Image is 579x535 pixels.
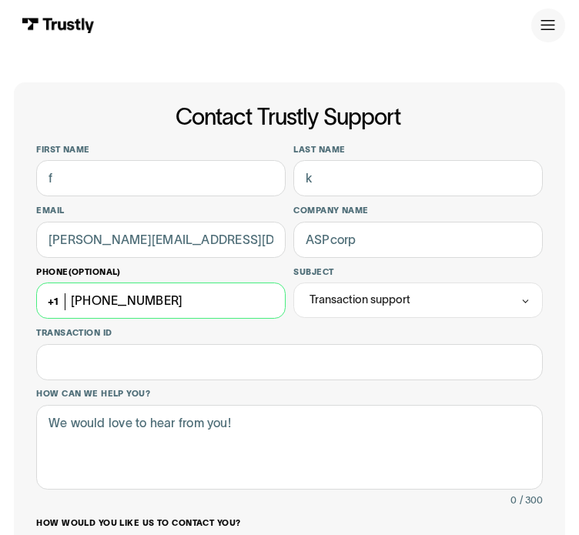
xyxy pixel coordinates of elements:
div: Transaction support [310,292,410,309]
div: 0 [510,492,517,509]
h1: Contact Trustly Support [33,105,542,129]
label: First name [36,144,285,155]
label: Email [36,205,285,216]
img: Trustly Logo [22,18,95,33]
input: (555) 555-5555 [36,283,285,319]
label: Transaction ID [36,327,542,339]
label: Last name [293,144,542,155]
label: How can we help you? [36,388,542,400]
div: Transaction support [293,283,542,318]
input: alex@mail.com [36,222,285,258]
label: How would you like us to contact you? [36,517,542,529]
input: Alex [36,160,285,196]
span: (Optional) [69,267,121,276]
label: Company name [293,205,542,216]
label: Phone [36,266,285,278]
input: Howard [293,160,542,196]
input: ASPcorp [293,222,542,258]
div: / 300 [520,492,543,509]
label: Subject [293,266,542,278]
